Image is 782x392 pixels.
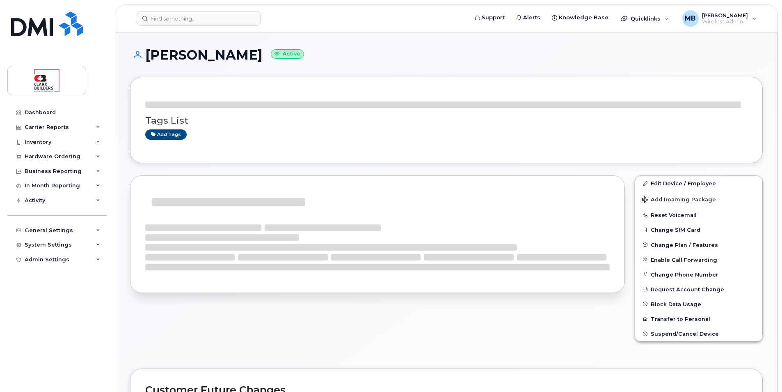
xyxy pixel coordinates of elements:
button: Change Plan / Features [635,238,762,252]
a: Edit Device / Employee [635,176,762,191]
button: Change Phone Number [635,267,762,282]
button: Add Roaming Package [635,191,762,208]
h1: [PERSON_NAME] [130,48,763,62]
a: Add tags [145,129,187,140]
span: Suspend/Cancel Device [651,331,719,337]
button: Change SIM Card [635,222,762,237]
button: Request Account Change [635,282,762,297]
button: Transfer to Personal [635,311,762,326]
span: Enable Call Forwarding [651,256,717,263]
h3: Tags List [145,115,748,126]
button: Suspend/Cancel Device [635,326,762,341]
button: Enable Call Forwarding [635,252,762,267]
span: Change Plan / Features [651,242,718,248]
button: Reset Voicemail [635,208,762,222]
button: Block Data Usage [635,297,762,311]
small: Active [271,49,304,59]
span: Add Roaming Package [642,196,716,204]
